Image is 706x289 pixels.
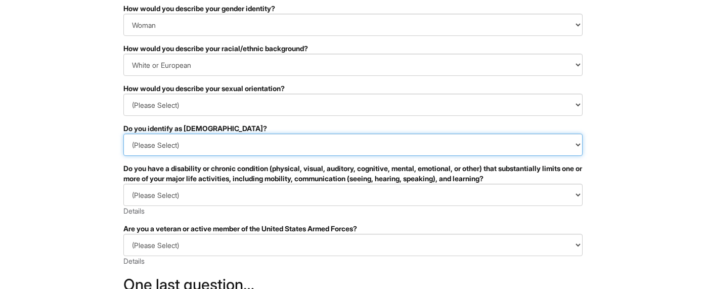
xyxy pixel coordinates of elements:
div: Are you a veteran or active member of the United States Armed Forces? [123,224,583,234]
select: Are you a veteran or active member of the United States Armed Forces? [123,234,583,256]
div: How would you describe your sexual orientation? [123,84,583,94]
a: Details [123,207,145,215]
select: How would you describe your racial/ethnic background? [123,54,583,76]
div: How would you describe your racial/ethnic background? [123,44,583,54]
select: How would you describe your sexual orientation? [123,94,583,116]
select: How would you describe your gender identity? [123,14,583,36]
select: Do you identify as transgender? [123,134,583,156]
div: Do you have a disability or chronic condition (physical, visual, auditory, cognitive, mental, emo... [123,163,583,184]
div: How would you describe your gender identity? [123,4,583,14]
a: Details [123,257,145,265]
select: Do you have a disability or chronic condition (physical, visual, auditory, cognitive, mental, emo... [123,184,583,206]
div: Do you identify as [DEMOGRAPHIC_DATA]? [123,123,583,134]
